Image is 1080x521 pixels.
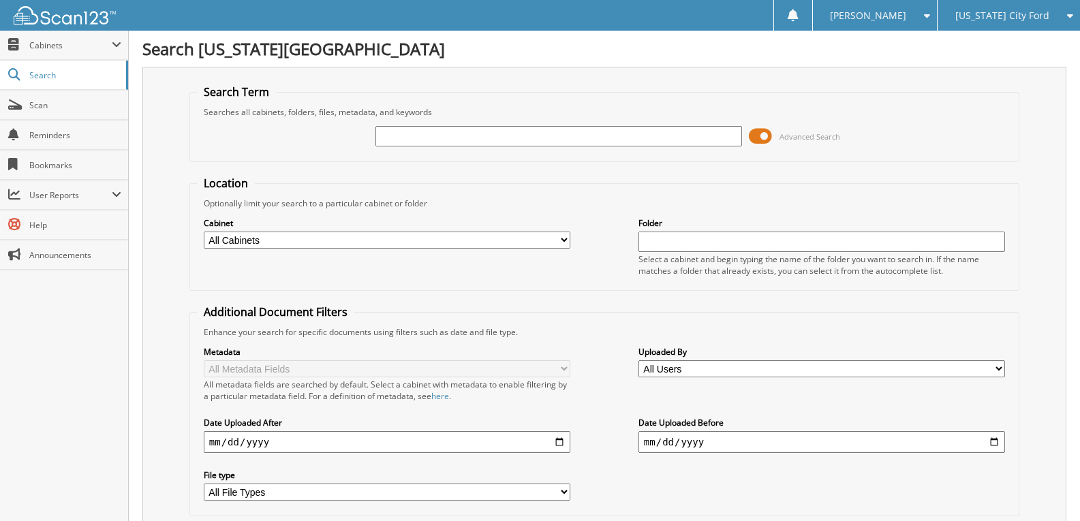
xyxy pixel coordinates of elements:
legend: Additional Document Filters [197,304,354,319]
label: Date Uploaded After [204,417,570,428]
span: [PERSON_NAME] [830,12,906,20]
div: Optionally limit your search to a particular cabinet or folder [197,198,1012,209]
label: Folder [638,217,1005,229]
span: Announcements [29,249,121,261]
img: scan123-logo-white.svg [14,6,116,25]
h1: Search [US_STATE][GEOGRAPHIC_DATA] [142,37,1066,60]
div: Enhance your search for specific documents using filters such as date and file type. [197,326,1012,338]
div: All metadata fields are searched by default. Select a cabinet with metadata to enable filtering b... [204,379,570,402]
span: Advanced Search [780,131,840,142]
span: Bookmarks [29,159,121,171]
span: Search [29,69,119,81]
div: Select a cabinet and begin typing the name of the folder you want to search in. If the name match... [638,253,1005,277]
label: File type [204,469,570,481]
label: Cabinet [204,217,570,229]
label: Uploaded By [638,346,1005,358]
input: end [638,431,1005,453]
span: User Reports [29,189,112,201]
span: Scan [29,99,121,111]
div: Searches all cabinets, folders, files, metadata, and keywords [197,106,1012,118]
a: here [431,390,449,402]
legend: Search Term [197,84,276,99]
span: Help [29,219,121,231]
input: start [204,431,570,453]
legend: Location [197,176,255,191]
span: Cabinets [29,40,112,51]
span: Reminders [29,129,121,141]
label: Date Uploaded Before [638,417,1005,428]
span: [US_STATE] City Ford [955,12,1049,20]
iframe: Chat Widget [1012,456,1080,521]
label: Metadata [204,346,570,358]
